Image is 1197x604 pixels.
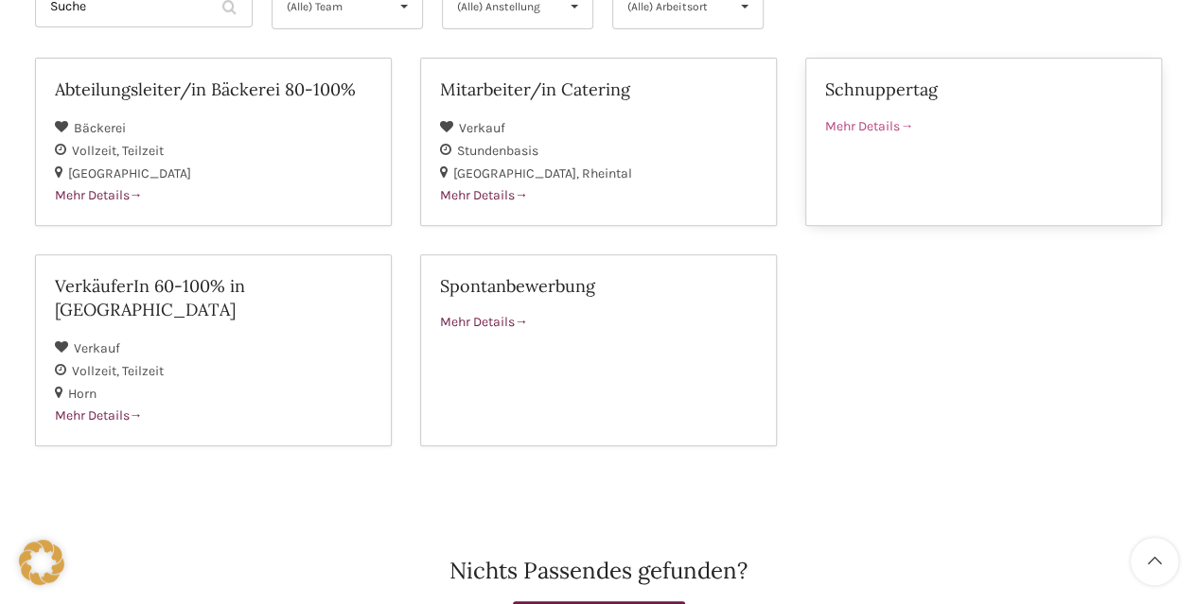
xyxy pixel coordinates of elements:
[440,274,757,298] h2: Spontanbewerbung
[55,274,372,321] h2: VerkäuferIn 60-100% in [GEOGRAPHIC_DATA]
[420,254,777,446] a: Spontanbewerbung Mehr Details
[420,58,777,226] a: Mitarbeiter/in Catering Verkauf Stundenbasis [GEOGRAPHIC_DATA] Rheintal Mehr Details
[35,560,1163,582] h2: Nichts Passendes gefunden?
[440,78,757,101] h2: Mitarbeiter/in Catering
[805,58,1162,226] a: Schnuppertag Mehr Details
[825,118,913,134] span: Mehr Details
[122,143,164,159] span: Teilzeit
[582,165,632,181] span: Rheintal
[122,363,164,379] span: Teilzeit
[35,58,392,226] a: Abteilungsleiter/in Bäckerei 80-100% Bäckerei Vollzeit Teilzeit [GEOGRAPHIC_DATA] Mehr Details
[55,407,143,423] span: Mehr Details
[74,340,120,356] span: Verkauf
[72,143,122,159] span: Vollzeit
[440,187,528,203] span: Mehr Details
[440,314,528,330] span: Mehr Details
[74,120,126,136] span: Bäckerei
[459,120,505,136] span: Verkauf
[453,165,582,181] span: [GEOGRAPHIC_DATA]
[1131,538,1178,585] a: Scroll to top button
[72,363,122,379] span: Vollzeit
[68,386,97,402] span: Horn
[825,78,1142,101] h2: Schnuppertag
[68,165,191,181] span: [GEOGRAPHIC_DATA]
[457,143,538,159] span: Stundenbasis
[55,187,143,203] span: Mehr Details
[55,78,372,101] h2: Abteilungsleiter/in Bäckerei 80-100%
[35,254,392,446] a: VerkäuferIn 60-100% in [GEOGRAPHIC_DATA] Verkauf Vollzeit Teilzeit Horn Mehr Details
